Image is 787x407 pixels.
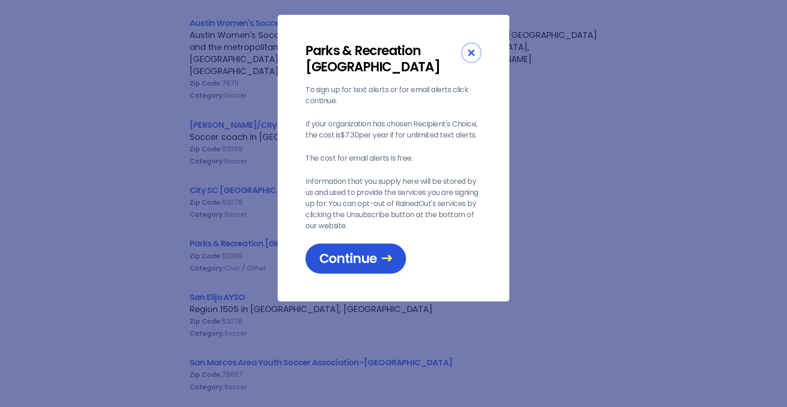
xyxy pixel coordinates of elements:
p: The cost for email alerts is free. [305,153,482,164]
div: Parks & Recreation [GEOGRAPHIC_DATA] [305,43,461,75]
p: If your organization has chosen Recipient's Choice, the cost is $7.30 per year if for unlimited t... [305,119,482,141]
span: Continue [319,250,392,267]
div: Close [461,43,482,63]
p: Information that you supply here will be stored by us and used to provide the services you are si... [305,176,482,232]
p: To sign up for text alerts or for email alerts click continue. [305,84,482,106]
